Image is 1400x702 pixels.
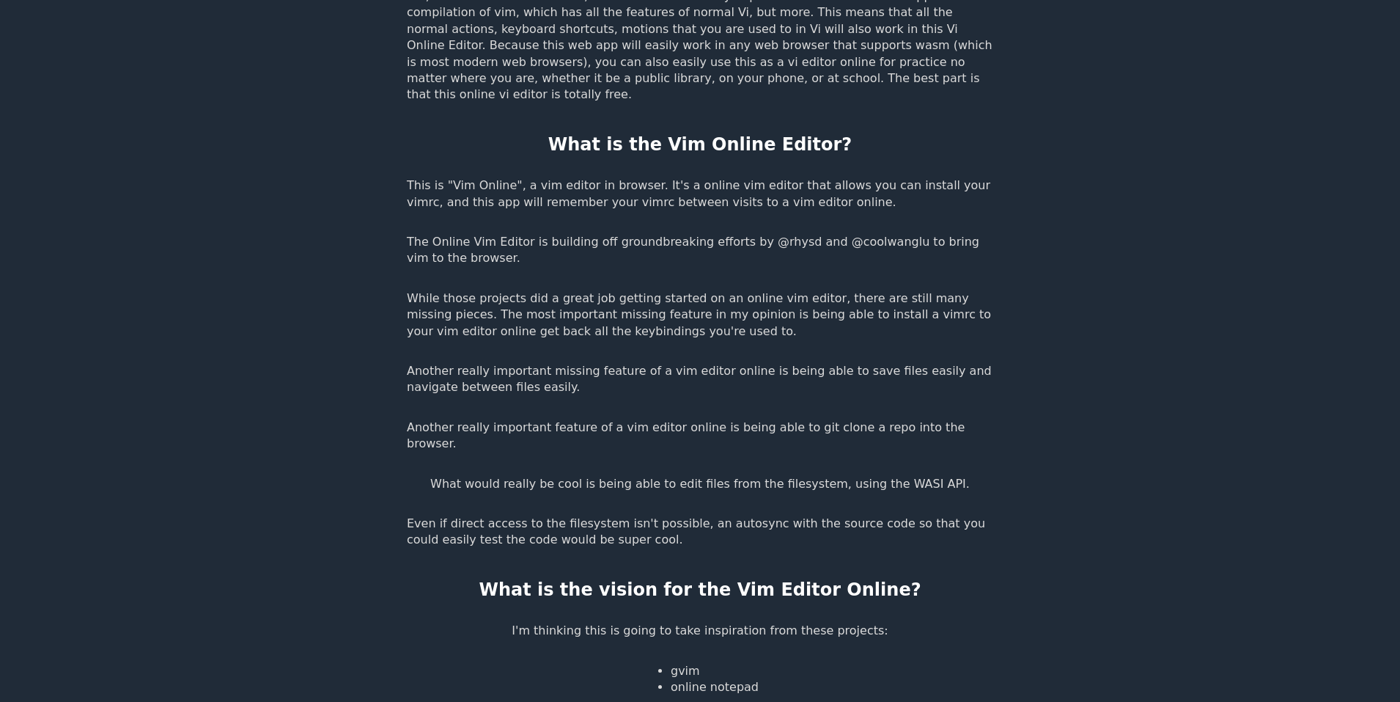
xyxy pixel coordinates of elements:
p: Another really important feature of a vim editor online is being able to git clone a repo into th... [407,420,993,453]
p: While those projects did a great job getting started on an online vim editor, there are still man... [407,290,993,340]
p: I'm thinking this is going to take inspiration from these projects: [512,623,888,639]
h2: What is the Vim Online Editor? [548,133,852,158]
p: This is "Vim Online", a vim editor in browser. It's a online vim editor that allows you can insta... [407,178,993,211]
p: Even if direct access to the filesystem isn't possible, an autosync with the source code so that ... [407,516,993,549]
li: online notepad [671,679,759,695]
p: What would really be cool is being able to edit files from the filesystem, using the WASI API. [430,476,970,492]
h2: What is the vision for the Vim Editor Online? [479,578,921,603]
p: The Online Vim Editor is building off groundbreaking efforts by @rhysd and @coolwanglu to bring v... [407,234,993,267]
p: Another really important missing feature of a vim editor online is being able to save files easil... [407,363,993,396]
li: gvim [671,663,759,679]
